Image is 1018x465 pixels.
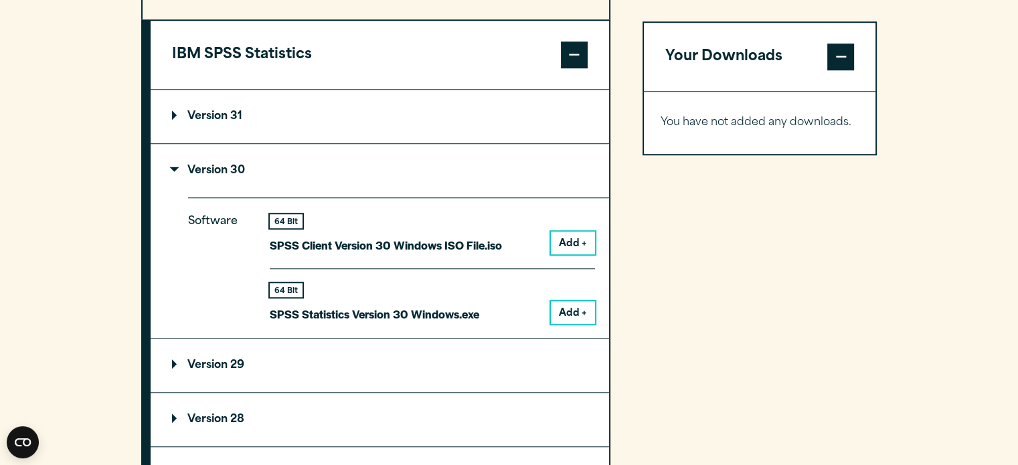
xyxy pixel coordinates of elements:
p: Version 31 [172,111,242,122]
button: IBM SPSS Statistics [151,21,609,89]
button: Open CMP widget [7,426,39,458]
p: Version 30 [172,165,245,176]
p: SPSS Client Version 30 Windows ISO File.iso [270,236,502,255]
summary: Version 30 [151,144,609,197]
summary: Version 31 [151,90,609,143]
p: Version 29 [172,360,244,371]
summary: Version 29 [151,339,609,392]
summary: Version 28 [151,393,609,446]
div: 64 Bit [270,214,303,228]
p: SPSS Statistics Version 30 Windows.exe [270,304,479,324]
p: Version 28 [172,414,244,425]
button: Add + [551,231,595,254]
p: You have not added any downloads. [661,113,859,132]
button: Your Downloads [644,23,876,91]
div: Your Downloads [644,91,876,154]
p: Software [188,212,248,313]
button: Add + [551,301,595,324]
div: 64 Bit [270,283,303,297]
